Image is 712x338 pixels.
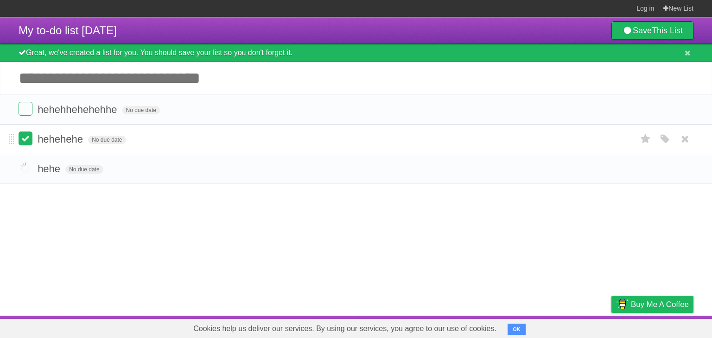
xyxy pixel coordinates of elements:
[88,136,126,144] span: No due date
[611,296,693,313] a: Buy me a coffee
[19,24,117,37] span: My to-do list [DATE]
[184,319,506,338] span: Cookies help us deliver our services. By using our services, you agree to our use of cookies.
[488,318,508,336] a: About
[19,161,32,175] label: Done
[65,165,103,174] span: No due date
[635,318,693,336] a: Suggest a feature
[519,318,556,336] a: Developers
[616,296,629,312] img: Buy me a coffee
[637,131,655,147] label: Star task
[508,324,526,335] button: OK
[599,318,623,336] a: Privacy
[122,106,160,114] span: No due date
[568,318,588,336] a: Terms
[19,102,32,116] label: Done
[38,104,119,115] span: hehehhehehehhe
[652,26,683,35] b: This List
[38,163,63,175] span: hehe
[38,133,85,145] span: hehehehe
[611,21,693,40] a: SaveThis List
[19,131,32,145] label: Done
[631,296,689,313] span: Buy me a coffee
